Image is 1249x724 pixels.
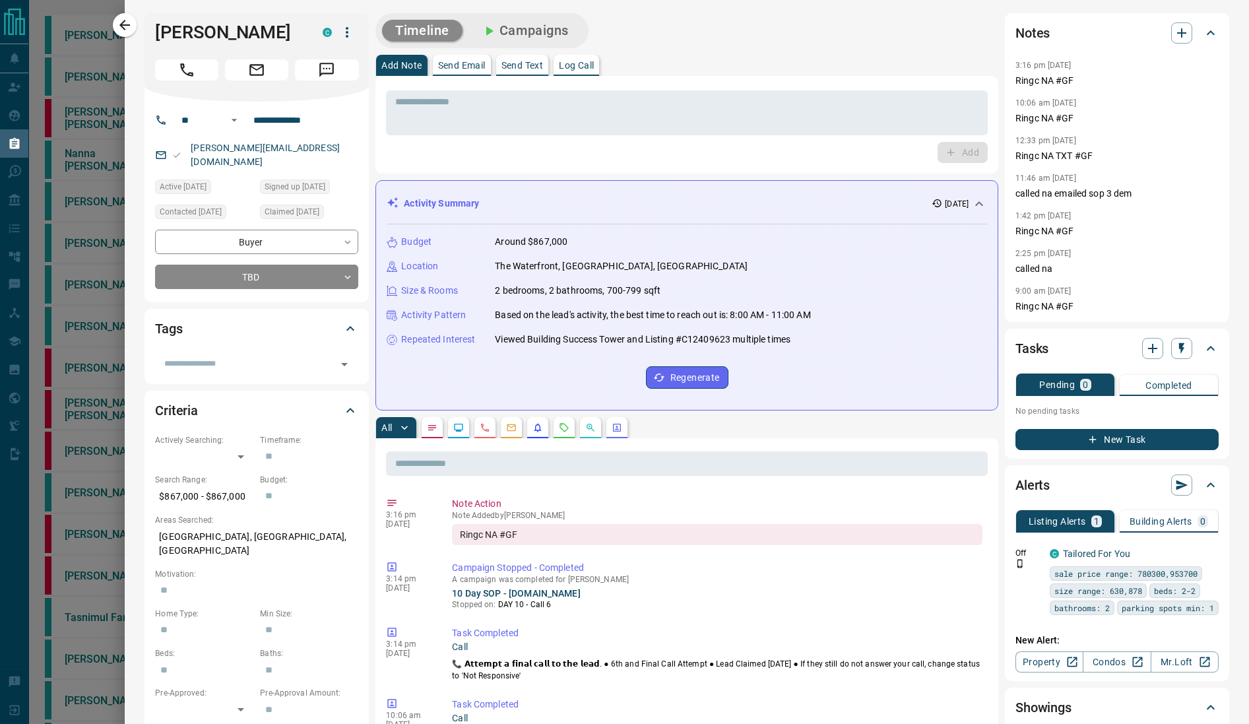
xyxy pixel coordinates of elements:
[155,265,358,289] div: TBD
[495,333,790,346] p: Viewed Building Success Tower and Listing #C12409623 multiple times
[1151,651,1219,673] a: Mr.Loft
[495,259,748,273] p: The Waterfront, [GEOGRAPHIC_DATA], [GEOGRAPHIC_DATA]
[401,284,458,298] p: Size & Rooms
[155,318,182,339] h2: Tags
[1015,22,1050,44] h2: Notes
[452,626,982,640] p: Task Completed
[559,61,594,70] p: Log Call
[438,61,486,70] p: Send Email
[1015,149,1219,163] p: Ringc NA TXT #GF
[387,191,987,216] div: Activity Summary[DATE]
[401,235,432,249] p: Budget
[155,514,358,526] p: Areas Searched:
[155,526,358,562] p: [GEOGRAPHIC_DATA], [GEOGRAPHIC_DATA], [GEOGRAPHIC_DATA]
[386,510,432,519] p: 3:16 pm
[404,197,479,211] p: Activity Summary
[1054,567,1198,580] span: sale price range: 780300,953700
[225,59,288,81] span: Email
[1015,429,1219,450] button: New Task
[260,205,358,223] div: Fri Oct 03 2025
[1050,549,1059,558] div: condos.ca
[1054,601,1110,614] span: bathrooms: 2
[498,600,552,609] span: DAY 10 - Call 6
[1015,136,1076,145] p: 12:33 pm [DATE]
[386,640,432,649] p: 3:14 pm
[501,61,544,70] p: Send Text
[155,205,253,223] div: Tue Oct 07 2025
[155,687,253,699] p: Pre-Approved:
[401,308,466,322] p: Activity Pattern
[155,608,253,620] p: Home Type:
[1015,333,1219,364] div: Tasks
[260,647,358,659] p: Baths:
[382,20,463,42] button: Timeline
[1015,697,1072,718] h2: Showings
[452,497,982,511] p: Note Action
[226,112,242,128] button: Open
[495,235,567,249] p: Around $867,000
[612,422,622,433] svg: Agent Actions
[1094,517,1099,526] p: 1
[155,180,253,198] div: Fri Oct 03 2025
[1200,517,1205,526] p: 0
[1015,112,1219,125] p: Ringc NA #GF
[1015,98,1076,108] p: 10:06 am [DATE]
[155,474,253,486] p: Search Range:
[155,59,218,81] span: Call
[155,395,358,426] div: Criteria
[452,599,982,610] p: Stopped on:
[1015,262,1219,276] p: called na
[155,434,253,446] p: Actively Searching:
[1015,401,1219,421] p: No pending tasks
[1015,469,1219,501] div: Alerts
[1015,559,1025,568] svg: Push Notification Only
[585,422,596,433] svg: Opportunities
[260,474,358,486] p: Budget:
[386,649,432,658] p: [DATE]
[1015,249,1072,258] p: 2:25 pm [DATE]
[381,61,422,70] p: Add Note
[260,608,358,620] p: Min Size:
[453,422,464,433] svg: Lead Browsing Activity
[386,574,432,583] p: 3:14 pm
[1015,475,1050,496] h2: Alerts
[1015,187,1219,201] p: called na emailed sop 3 dem
[452,561,982,575] p: Campaign Stopped - Completed
[1015,692,1219,723] div: Showings
[401,333,475,346] p: Repeated Interest
[381,423,392,432] p: All
[452,658,982,682] p: 📞 𝗔𝘁𝘁𝗲𝗺𝗽𝘁 𝗮 𝗳𝗶𝗻𝗮𝗹 𝗰𝗮𝗹𝗹 𝘁𝗼 𝘁𝗵𝗲 𝗹𝗲𝗮𝗱. ● 6th and Final Call Attempt ‎● Lead Claimed [DATE] ● If they...
[1015,300,1219,313] p: Ringc NA #GF
[260,434,358,446] p: Timeframe:
[452,575,982,584] p: A campaign was completed for [PERSON_NAME]
[1015,634,1219,647] p: New Alert:
[1015,651,1083,673] a: Property
[532,422,543,433] svg: Listing Alerts
[295,59,358,81] span: Message
[1015,74,1219,88] p: Ringc NA #GF
[452,698,982,711] p: Task Completed
[1154,584,1196,597] span: beds: 2-2
[260,180,358,198] div: Fri Oct 03 2025
[495,308,810,322] p: Based on the lead's activity, the best time to reach out is: 8:00 AM - 11:00 AM
[468,20,582,42] button: Campaigns
[1015,338,1048,359] h2: Tasks
[452,524,982,545] div: Ringc NA #GF
[386,519,432,529] p: [DATE]
[1145,381,1192,390] p: Completed
[401,259,438,273] p: Location
[1054,584,1142,597] span: size range: 630,878
[1122,601,1214,614] span: parking spots min: 1
[155,230,358,254] div: Buyer
[386,583,432,593] p: [DATE]
[427,422,437,433] svg: Notes
[480,422,490,433] svg: Calls
[945,198,969,210] p: [DATE]
[155,22,303,43] h1: [PERSON_NAME]
[1083,380,1088,389] p: 0
[452,640,982,654] p: Call
[323,28,332,37] div: condos.ca
[155,486,253,508] p: $867,000 - $867,000
[1039,380,1075,389] p: Pending
[1015,224,1219,238] p: Ringc NA #GF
